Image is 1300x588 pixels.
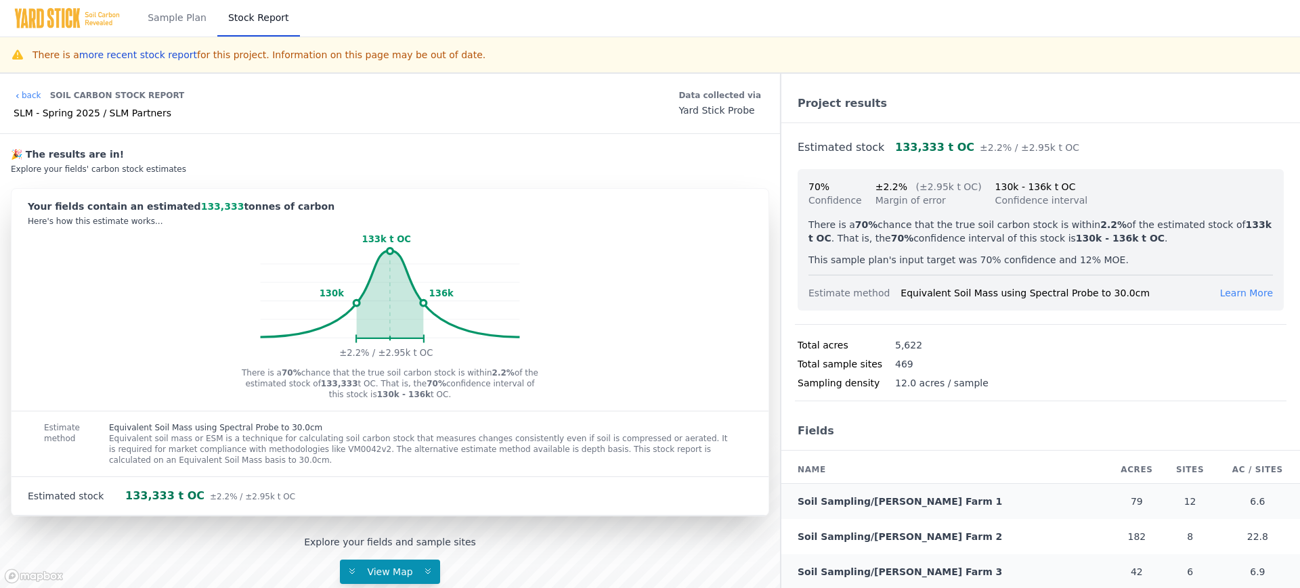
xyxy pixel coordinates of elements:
[238,367,542,400] p: There is a chance that the true soil carbon stock is within of the estimated stock of t OC. That ...
[1165,519,1215,554] td: 8
[125,488,295,504] div: 133,333 t OC
[427,379,446,388] strong: 70%
[895,376,989,390] div: 12.0 acres / sample
[798,376,895,390] div: Sampling density
[875,194,982,207] div: Margin of error
[798,531,1002,542] a: Soil Sampling/[PERSON_NAME] Farm 2
[798,566,1002,577] a: Soil Sampling/[PERSON_NAME] Farm 3
[808,253,1273,267] p: This sample plan's input target was 70% confidence and 12% MOE.
[798,357,895,371] div: Total sample sites
[808,194,862,207] div: Confidence
[895,357,913,371] div: 469
[50,85,185,106] div: Soil Carbon Stock Report
[321,379,358,388] strong: 133,333
[1220,288,1273,298] span: Learn More
[1165,456,1215,484] th: Sites
[429,288,454,298] tspan: 136k
[875,181,907,192] span: ±2.2%
[339,348,433,358] tspan: ±2.2% / ±2.95k t OC
[14,106,184,120] div: SLM - Spring 2025 / SLM Partners
[915,181,981,192] span: (±2.95k t OC)
[1108,519,1165,554] td: 182
[28,200,752,213] div: Your fields contain an estimated tonnes of carbon
[320,288,344,298] tspan: 130k
[14,7,121,29] img: Yard Stick Logo
[28,216,752,227] div: Here's how this estimate works...
[798,496,1002,507] a: Soil Sampling/[PERSON_NAME] Farm 1
[201,201,244,212] span: 133,333
[282,368,301,378] strong: 70%
[1215,519,1300,554] td: 22.8
[28,489,125,503] div: Estimated stock
[12,411,77,476] div: Estimate method
[340,560,440,584] button: View Map
[1100,219,1127,230] strong: 2.2%
[359,566,420,577] span: View Map
[109,422,736,433] p: Equivalent Soil Mass using Spectral Probe to 30.0cm
[995,194,1088,207] div: Confidence interval
[362,234,412,244] tspan: 133k t OC
[1215,484,1300,520] td: 6.6
[210,492,295,501] span: ±2.2% / ±2.95k t OC
[377,390,431,399] strong: 130k - 136k
[798,338,895,352] div: Total acres
[901,286,1219,300] div: Equivalent Soil Mass using Spectral Probe to 30.0cm
[980,142,1079,153] span: ±2.2% / ±2.95k t OC
[1108,484,1165,520] td: 79
[781,412,1300,451] div: Fields
[808,218,1273,245] p: There is a chance that the true soil carbon stock is within of the estimated stock of . That is, ...
[11,148,769,161] div: 🎉 The results are in!
[14,90,41,101] a: back
[995,181,1076,192] span: 130k - 136k t OC
[855,219,878,230] strong: 70%
[32,48,485,62] div: There is a for this project. Information on this page may be out of date.
[1076,233,1165,244] strong: 130k - 136k t OC
[79,49,197,60] a: more recent stock report
[895,139,1079,156] div: 133,333 t OC
[1108,456,1165,484] th: Acres
[808,219,1272,244] strong: 133k t OC
[109,433,736,466] p: Equivalent soil mass or ESM is a technique for calculating soil carbon stock that measures change...
[1215,456,1300,484] th: AC / Sites
[678,87,761,104] div: Data collected via
[798,97,887,110] a: Project results
[304,535,476,549] div: Explore your fields and sample sites
[1165,484,1215,520] td: 12
[808,181,829,192] span: 70%
[492,368,515,378] strong: 2.2%
[808,286,901,300] div: Estimate method
[895,338,922,352] div: 5,622
[678,104,761,117] div: Yard Stick Probe
[798,141,884,154] a: Estimated stock
[891,233,914,244] strong: 70%
[11,164,769,175] div: Explore your fields' carbon stock estimates
[781,456,1108,484] th: Name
